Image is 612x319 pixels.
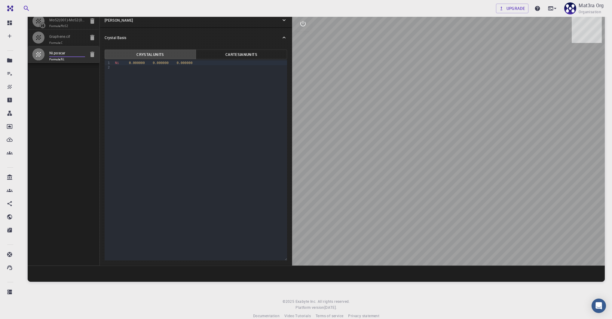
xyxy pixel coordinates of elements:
[49,57,85,62] span: Formula:
[105,61,111,65] div: 1
[61,24,68,28] code: MoS2
[284,313,311,319] a: Video Tutorials
[348,313,379,318] span: Privacy statement
[5,5,13,11] img: logo
[115,61,119,65] span: Ni
[295,299,317,304] span: Exabyte Inc.
[316,313,343,318] span: Terms of service
[295,299,317,305] a: Exabyte Inc.
[316,313,343,319] a: Terms of service
[592,299,606,313] div: Open Intercom Messenger
[295,305,324,311] span: Platform version
[129,61,145,65] span: 0.000000
[579,9,601,15] span: Organisation
[318,299,350,305] span: All rights reserved.
[496,4,529,13] button: Upgrade
[105,65,111,70] div: 2
[284,313,311,318] span: Video Tutorials
[13,4,34,10] span: Support
[49,24,85,29] span: Formula:
[61,58,65,61] code: Ni
[105,50,196,59] button: CrystalUnits
[153,61,169,65] span: 0.000000
[49,41,85,45] span: Formula:
[196,50,287,59] button: CartesianUnits
[253,313,280,318] span: Documentation
[100,28,292,47] div: Crystal Basis
[105,35,126,40] p: Crystal Basis
[105,17,133,23] p: [PERSON_NAME]
[579,2,604,9] p: Mat3ra Org
[348,313,379,319] a: Privacy statement
[324,305,337,310] span: [DATE] .
[283,299,295,305] span: © 2025
[324,305,337,311] a: [DATE].
[253,313,280,319] a: Documentation
[61,41,63,44] code: C
[177,61,193,65] span: 0.000000
[564,2,576,14] img: Mat3ra Org
[100,13,292,27] div: [PERSON_NAME]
